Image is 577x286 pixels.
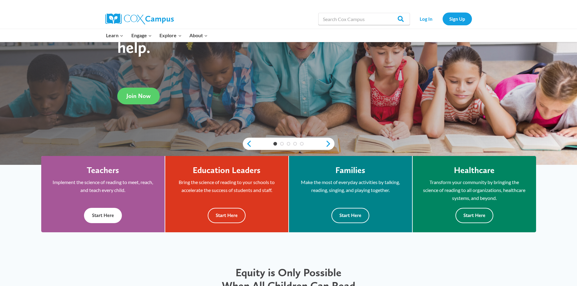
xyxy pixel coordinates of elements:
[280,142,284,146] a: 2
[413,13,440,25] a: Log In
[87,165,119,176] h4: Teachers
[443,13,472,25] a: Sign Up
[422,178,527,202] p: Transform your community by bringing the science of reading to all organizations, healthcare syst...
[318,13,410,25] input: Search Cox Campus
[50,178,155,194] p: Implement the science of reading to meet, reach, and teach every child.
[208,208,246,223] button: Start Here
[185,29,212,42] button: Child menu of About
[165,156,288,232] a: Education Leaders Bring the science of reading to your schools to accelerate the success of stude...
[300,142,304,146] a: 5
[126,92,151,100] span: Join Now
[243,138,334,150] div: content slider buttons
[243,140,252,147] a: previous
[41,156,165,232] a: Teachers Implement the science of reading to meet, reach, and teach every child. Start Here
[331,208,369,223] button: Start Here
[289,156,412,232] a: Families Make the most of everyday activities by talking, reading, singing, and playing together....
[325,140,334,147] a: next
[335,165,365,176] h4: Families
[298,178,403,194] p: Make the most of everyday activities by talking, reading, singing, and playing together.
[413,156,536,232] a: Healthcare Transform your community by bringing the science of reading to all organizations, heal...
[84,208,122,223] button: Start Here
[287,142,290,146] a: 3
[193,165,261,176] h4: Education Leaders
[102,29,212,42] nav: Primary Navigation
[273,142,277,146] a: 1
[117,88,160,104] a: Join Now
[105,13,174,24] img: Cox Campus
[127,29,156,42] button: Child menu of Engage
[455,208,493,223] button: Start Here
[454,165,495,176] h4: Healthcare
[156,29,186,42] button: Child menu of Explore
[102,29,128,42] button: Child menu of Learn
[293,142,297,146] a: 4
[413,13,472,25] nav: Secondary Navigation
[174,178,279,194] p: Bring the science of reading to your schools to accelerate the success of students and staff.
